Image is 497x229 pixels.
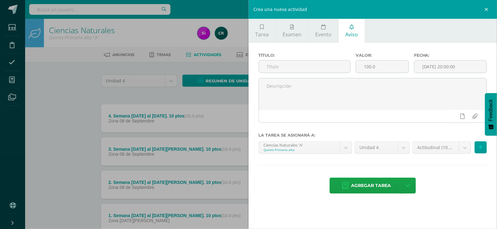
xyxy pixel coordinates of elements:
input: Título [259,60,351,73]
label: Valor: [356,53,409,58]
a: Ciencias Naturales 'A'Quinto Primaria alta [259,142,352,154]
a: Tarea [249,19,276,43]
div: Quinto Primaria alta [264,148,335,152]
span: Tarea [255,31,269,38]
span: Examen [283,31,301,38]
span: Agregar tarea [351,178,391,193]
a: Evento [309,19,338,43]
label: Título: [259,53,351,58]
span: Aviso [346,31,358,38]
span: Feedback [488,99,494,121]
a: Aviso [339,19,365,43]
span: Actitudinal (10.0pts) [418,142,454,154]
label: Fecha: [414,53,487,58]
input: Puntos máximos [356,60,409,73]
input: Fecha de entrega [414,60,487,73]
label: La tarea se asignará a: [259,133,487,138]
a: Unidad 4 [355,142,410,154]
span: Unidad 4 [360,142,393,154]
div: Ciencias Naturales 'A' [264,142,335,148]
a: Examen [276,19,308,43]
button: Feedback - Mostrar encuesta [485,93,497,136]
span: Evento [315,31,332,38]
a: Actitudinal (10.0pts) [413,142,471,154]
